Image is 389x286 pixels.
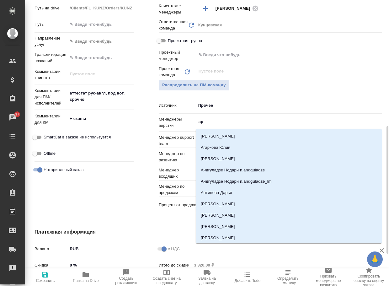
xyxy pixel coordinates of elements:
textarea: + сканы [67,113,134,124]
div: Кунцевская [196,20,382,30]
p: Менеджер входящих [159,167,196,180]
li: [PERSON_NAME] [196,232,382,244]
span: [PERSON_NAME] [216,5,254,12]
span: Создать рекламацию [110,276,143,285]
input: ✎ Введи что-нибудь [198,118,359,126]
p: Комментарии для КМ [35,113,67,126]
p: Менеджер support team [159,134,196,147]
li: [PERSON_NAME] [196,131,382,142]
button: Добавить Todo [227,268,268,286]
a: 37 [2,110,24,125]
span: Заявка на доставку [191,276,224,285]
button: Определить тематику [268,268,308,286]
button: Open [379,8,380,9]
li: Андгуладзе Нодари n.andguladze_lm [196,176,382,187]
button: Добавить менеджера [198,1,213,16]
button: Создать рекламацию [106,268,147,286]
button: Open [379,54,380,56]
li: [PERSON_NAME] [196,153,382,165]
p: Ответственная команда [159,19,188,31]
p: Клиентские менеджеры [159,3,196,15]
p: Менеджер по развитию [159,151,196,163]
p: Валюта [35,246,67,252]
p: Комментарии для ПМ/исполнителей [35,88,67,106]
input: ✎ Введи что-нибудь [67,261,134,270]
li: Антипова Дарья [196,187,382,198]
li: [PERSON_NAME] [196,210,382,221]
button: Папка на Drive [66,268,106,286]
p: Направление услуг [35,35,67,48]
span: Добавить Todo [235,278,260,283]
input: Пустое поле [198,67,367,75]
div: [PERSON_NAME] [216,4,261,12]
span: Проектная группа [168,38,202,44]
div: RUB [67,244,134,254]
span: Определить тематику [271,276,304,285]
button: Close [379,121,380,122]
p: Скидка [35,262,67,268]
p: Источник [159,102,196,109]
button: Сохранить [25,268,66,286]
p: Процент от продаж [159,202,196,208]
p: Проектный менеджер [159,49,196,62]
span: с НДС [168,246,180,252]
span: Создать счет на предоплату [150,276,183,285]
button: Заявка на доставку [187,268,227,286]
p: Менеджер по продажам [159,183,196,196]
span: SmartCat в заказе не используется [44,134,111,140]
button: Распределить на ПМ-команду [159,80,229,91]
p: Путь [35,21,67,28]
li: [PERSON_NAME] [196,221,382,232]
input: Пустое поле [67,3,134,13]
li: [PERSON_NAME] [196,198,382,210]
span: 37 [11,111,23,117]
button: Создать счет на предоплату [147,268,187,286]
h4: Платежная информация [35,228,258,236]
div: ✎ Введи что-нибудь [67,36,134,47]
p: Путь на drive [35,5,67,11]
input: ✎ Введи что-нибудь [198,51,359,59]
div: ✎ Введи что-нибудь [70,38,126,45]
span: Распределить на ПМ-команду [162,82,226,89]
p: Комментарии клиента [35,68,67,81]
span: Нотариальный заказ [44,167,83,173]
button: 🙏 [367,251,383,267]
span: Папка на Drive [73,278,99,283]
p: Транслитерация названий [35,51,67,64]
input: ✎ Введи что-нибудь [67,20,134,29]
p: Проектная команда [159,66,184,78]
p: Менеджеры верстки [159,116,196,129]
span: Offline [44,150,56,157]
input: Пустое поле [192,261,258,270]
div: Прочее [196,100,382,111]
textarea: аттестат рус-англ, под нот, срочно [67,88,134,105]
li: Агаркова Юлия [196,142,382,153]
li: Андгуладзе Нодари n.andguladze [196,165,382,176]
input: ✎ Введи что-нибудь [67,53,134,62]
button: Призвать менеджера по развитию [308,268,349,286]
button: Скопировать ссылку на оценку заказа [349,268,389,286]
span: Сохранить [36,278,55,283]
span: 🙏 [370,253,380,266]
p: Итого до скидки [159,262,192,268]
